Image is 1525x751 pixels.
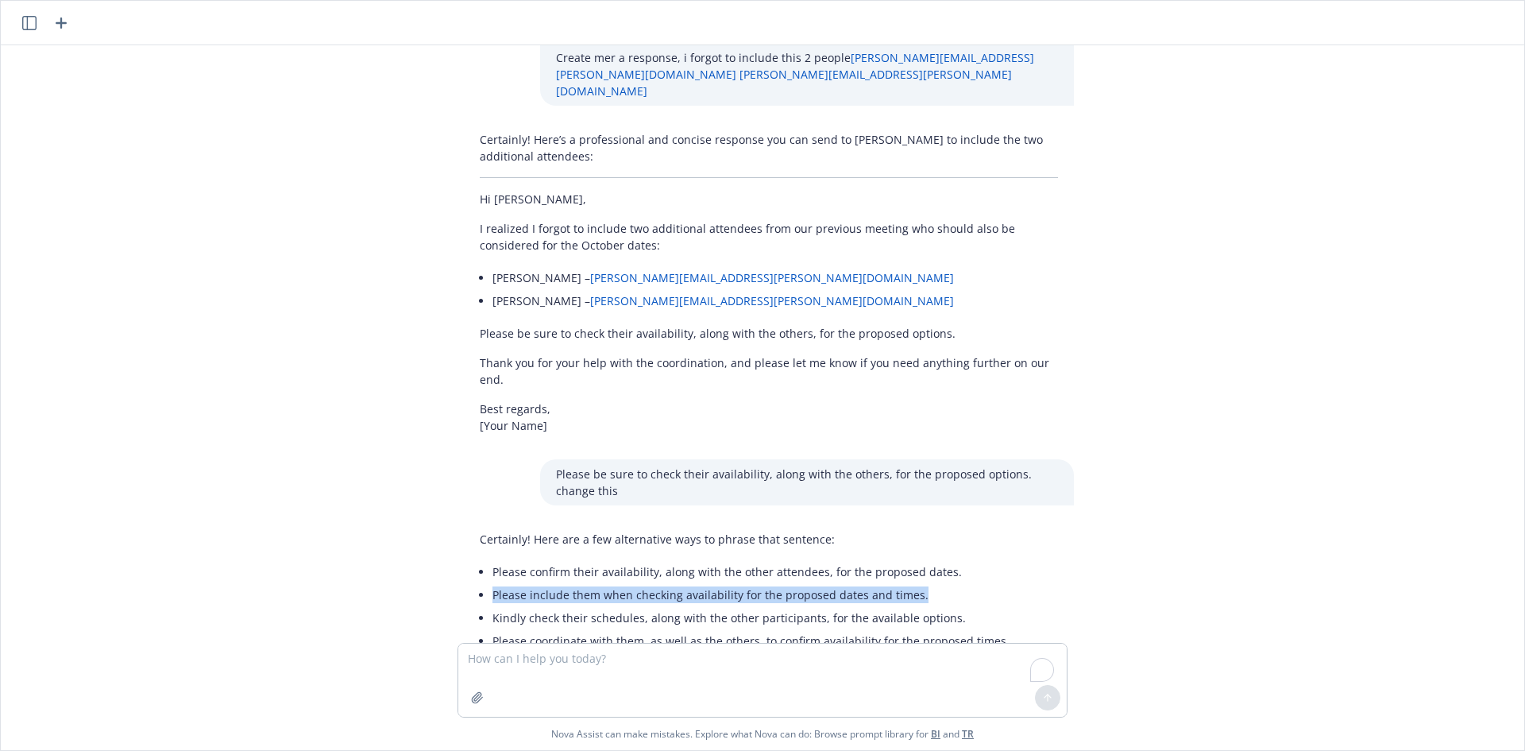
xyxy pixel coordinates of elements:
[556,67,1012,99] a: [PERSON_NAME][EMAIL_ADDRESS][PERSON_NAME][DOMAIN_NAME]
[458,644,1067,717] textarea: To enrich screen reader interactions, please activate Accessibility in Grammarly extension settings
[590,270,954,285] a: [PERSON_NAME][EMAIL_ADDRESS][PERSON_NAME][DOMAIN_NAME]
[556,49,1058,99] p: Create mer a response, i forgot to include this 2 people
[480,401,1058,434] p: Best regards, [Your Name]
[931,727,940,741] a: BI
[962,727,974,741] a: TR
[492,560,1010,583] li: Please confirm their availability, along with the other attendees, for the proposed dates.
[480,354,1058,388] p: Thank you for your help with the coordination, and please let me know if you need anything furthe...
[492,289,1058,312] li: [PERSON_NAME] –
[556,466,1058,499] p: Please be sure to check their availability, along with the others, for the proposed options. chan...
[480,220,1058,254] p: I realized I forgot to include two additional attendees from our previous meeting who should also...
[480,325,1058,342] p: Please be sure to check their availability, along with the others, for the proposed options.
[590,293,954,308] a: [PERSON_NAME][EMAIL_ADDRESS][PERSON_NAME][DOMAIN_NAME]
[480,191,1058,207] p: Hi [PERSON_NAME],
[492,606,1010,629] li: Kindly check their schedules, along with the other participants, for the available options.
[480,531,1010,548] p: Certainly! Here are a few alternative ways to phrase that sentence:
[492,629,1010,652] li: Please coordinate with them, as well as the others, to confirm availability for the proposed times.
[492,266,1058,289] li: [PERSON_NAME] –
[492,583,1010,606] li: Please include them when checking availability for the proposed dates and times.
[480,131,1058,165] p: Certainly! Here’s a professional and concise response you can send to [PERSON_NAME] to include th...
[551,718,974,750] span: Nova Assist can make mistakes. Explore what Nova can do: Browse prompt library for and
